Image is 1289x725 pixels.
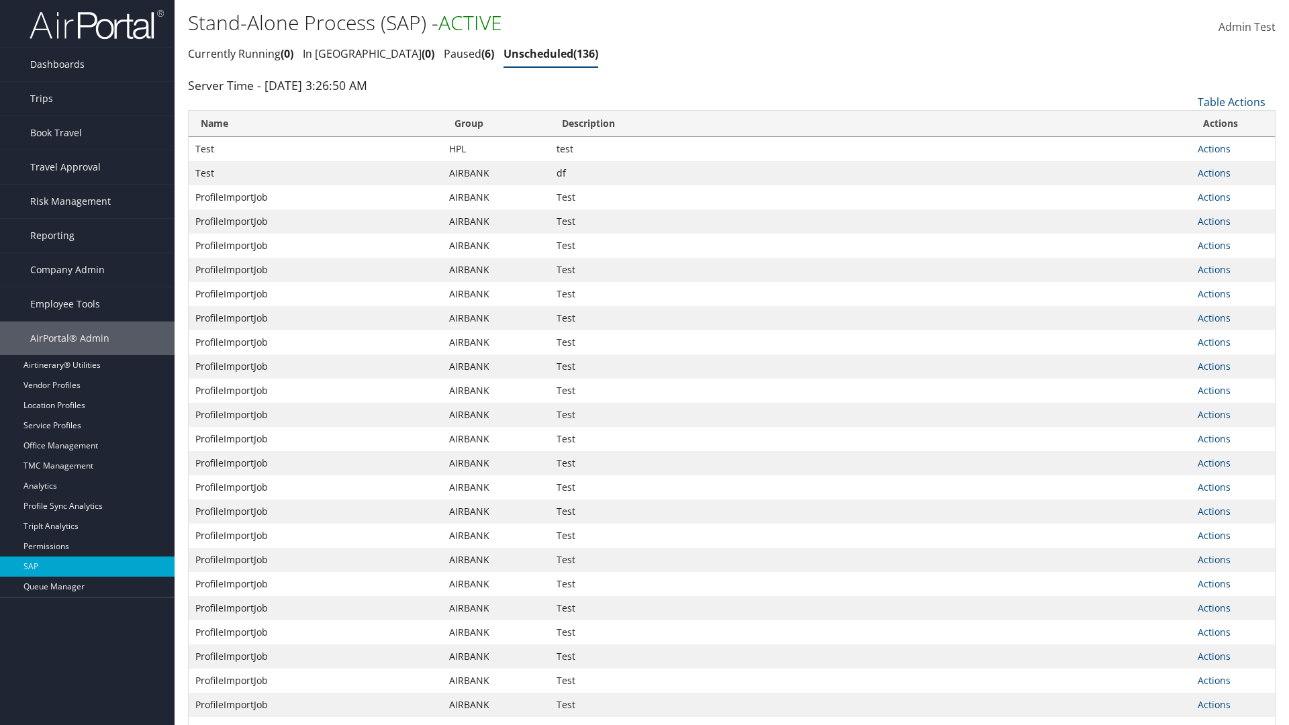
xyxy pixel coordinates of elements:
[442,111,550,137] th: Group: activate to sort column ascending
[189,185,442,209] td: ProfileImportJob
[188,77,1276,94] div: Server Time - [DATE] 3:26:50 AM
[550,524,1192,548] td: Test
[1198,191,1231,203] a: Actions
[189,258,442,282] td: ProfileImportJob
[550,137,1192,161] td: test
[550,185,1192,209] td: Test
[442,282,550,306] td: AIRBANK
[550,451,1192,475] td: Test
[422,46,434,61] span: 0
[1198,311,1231,324] a: Actions
[189,137,442,161] td: Test
[30,253,105,287] span: Company Admin
[442,524,550,548] td: AIRBANK
[550,427,1192,451] td: Test
[281,46,293,61] span: 0
[550,379,1192,403] td: Test
[189,282,442,306] td: ProfileImportJob
[189,475,442,499] td: ProfileImportJob
[1198,336,1231,348] a: Actions
[1198,239,1231,252] a: Actions
[1219,19,1276,34] span: Admin Test
[481,46,494,61] span: 6
[1198,384,1231,397] a: Actions
[189,403,442,427] td: ProfileImportJob
[442,427,550,451] td: AIRBANK
[1198,95,1266,109] a: Table Actions
[550,161,1192,185] td: df
[30,287,100,321] span: Employee Tools
[550,596,1192,620] td: Test
[442,596,550,620] td: AIRBANK
[442,137,550,161] td: HPL
[189,451,442,475] td: ProfileImportJob
[442,644,550,669] td: AIRBANK
[1219,7,1276,48] a: Admin Test
[189,111,442,137] th: Name: activate to sort column ascending
[1198,698,1231,711] a: Actions
[1198,456,1231,469] a: Actions
[442,354,550,379] td: AIRBANK
[30,116,82,150] span: Book Travel
[189,427,442,451] td: ProfileImportJob
[550,693,1192,717] td: Test
[30,48,85,81] span: Dashboards
[30,219,75,252] span: Reporting
[188,9,913,37] h1: Stand-Alone Process (SAP) -
[188,46,293,61] a: Currently Running0
[30,322,109,355] span: AirPortal® Admin
[442,451,550,475] td: AIRBANK
[550,475,1192,499] td: Test
[442,403,550,427] td: AIRBANK
[189,524,442,548] td: ProfileImportJob
[550,354,1192,379] td: Test
[442,693,550,717] td: AIRBANK
[444,46,494,61] a: Paused6
[1198,505,1231,518] a: Actions
[550,669,1192,693] td: Test
[1198,142,1231,155] a: Actions
[550,209,1192,234] td: Test
[442,548,550,572] td: AIRBANK
[550,111,1192,137] th: Description
[1198,432,1231,445] a: Actions
[1198,529,1231,542] a: Actions
[442,209,550,234] td: AIRBANK
[189,354,442,379] td: ProfileImportJob
[1198,360,1231,373] a: Actions
[550,282,1192,306] td: Test
[550,548,1192,572] td: Test
[189,499,442,524] td: ProfileImportJob
[1198,287,1231,300] a: Actions
[1198,650,1231,663] a: Actions
[550,258,1192,282] td: Test
[30,185,111,218] span: Risk Management
[1198,481,1231,493] a: Actions
[1198,674,1231,687] a: Actions
[442,234,550,258] td: AIRBANK
[1198,215,1231,228] a: Actions
[303,46,434,61] a: In [GEOGRAPHIC_DATA]0
[189,234,442,258] td: ProfileImportJob
[189,548,442,572] td: ProfileImportJob
[442,161,550,185] td: AIRBANK
[1198,263,1231,276] a: Actions
[189,306,442,330] td: ProfileImportJob
[442,572,550,596] td: AIRBANK
[442,379,550,403] td: AIRBANK
[442,185,550,209] td: AIRBANK
[189,596,442,620] td: ProfileImportJob
[442,475,550,499] td: AIRBANK
[189,209,442,234] td: ProfileImportJob
[189,644,442,669] td: ProfileImportJob
[442,669,550,693] td: AIRBANK
[550,403,1192,427] td: Test
[1198,601,1231,614] a: Actions
[30,9,164,40] img: airportal-logo.png
[550,620,1192,644] td: Test
[30,150,101,184] span: Travel Approval
[1198,166,1231,179] a: Actions
[550,330,1192,354] td: Test
[550,499,1192,524] td: Test
[504,46,598,61] a: Unscheduled136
